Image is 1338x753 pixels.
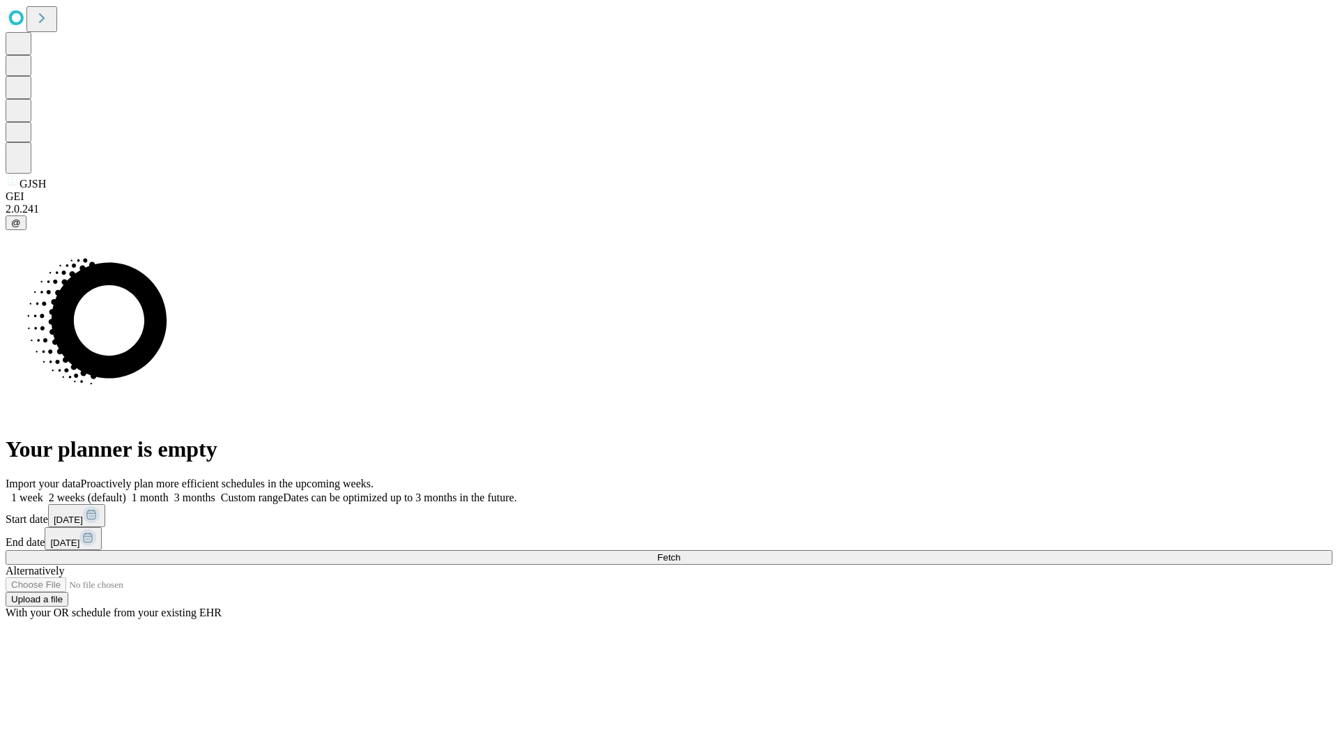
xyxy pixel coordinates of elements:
span: Fetch [657,552,680,563]
span: [DATE] [50,538,79,548]
div: GEI [6,190,1332,203]
span: Proactively plan more efficient schedules in the upcoming weeks. [81,478,374,489]
div: 2.0.241 [6,203,1332,215]
div: Start date [6,504,1332,527]
button: @ [6,215,26,230]
span: 2 weeks (default) [49,492,126,503]
span: Custom range [221,492,283,503]
span: 3 months [174,492,215,503]
h1: Your planner is empty [6,436,1332,462]
button: [DATE] [45,527,102,550]
span: [DATE] [54,515,83,525]
span: Dates can be optimized up to 3 months in the future. [283,492,516,503]
span: 1 month [132,492,169,503]
span: 1 week [11,492,43,503]
span: Alternatively [6,565,64,577]
button: Fetch [6,550,1332,565]
span: @ [11,218,21,228]
span: With your OR schedule from your existing EHR [6,607,222,618]
span: GJSH [20,178,46,190]
button: Upload a file [6,592,68,607]
span: Import your data [6,478,81,489]
div: End date [6,527,1332,550]
button: [DATE] [48,504,105,527]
